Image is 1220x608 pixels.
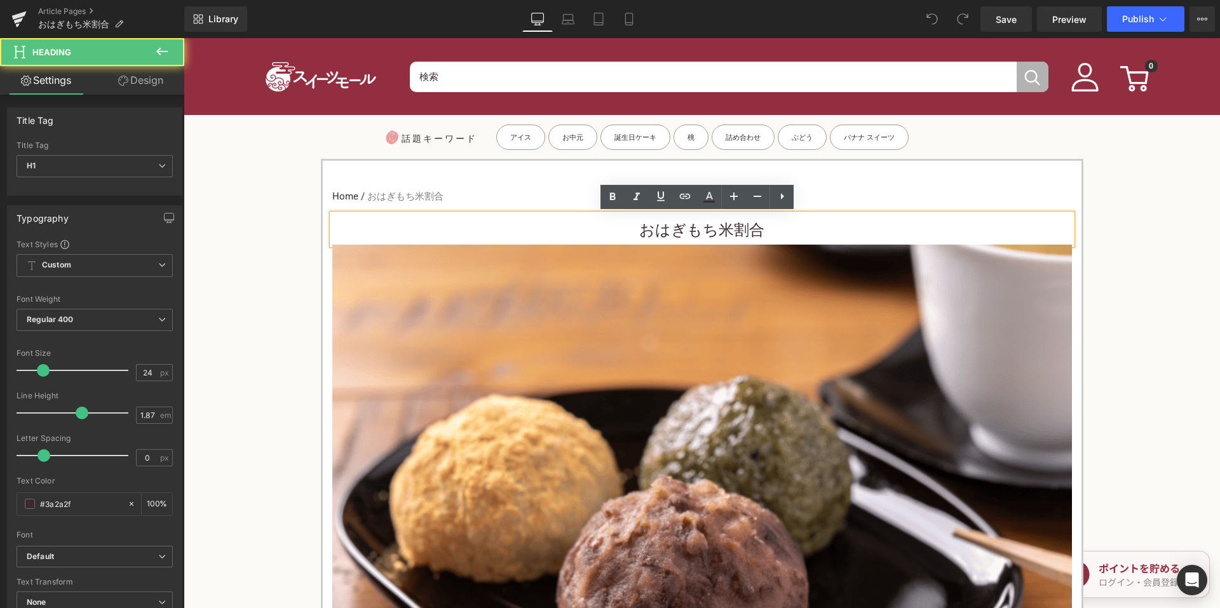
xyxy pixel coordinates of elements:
[919,6,945,32] button: Undo
[17,206,69,224] div: Typography
[17,108,54,126] div: Title Tag
[27,597,46,607] b: None
[996,13,1017,26] span: Save
[27,551,54,562] i: Default
[950,6,975,32] button: Redo
[17,141,173,150] div: Title Tag
[184,6,247,32] a: New Library
[614,6,644,32] a: Mobile
[95,66,187,95] a: Design
[1177,565,1207,595] div: Open Intercom Messenger
[961,22,973,34] span: 0
[646,86,725,112] a: バナナ スイーツ
[27,314,74,324] b: Regular 400
[1107,6,1184,32] button: Publish
[365,86,414,112] a: お中元
[887,25,916,53] img: user1.png
[149,142,888,175] nav: breadcrumbs
[208,13,238,25] span: Library
[201,86,294,115] p: 話題キーワード
[522,6,553,32] a: Desktop
[38,19,109,29] span: おはぎもち米割合
[594,86,643,112] a: ぶどう
[583,6,614,32] a: Tablet
[1189,6,1215,32] button: More
[17,349,173,358] div: Font Size
[160,411,171,419] span: em
[833,24,865,54] button: 検索
[1122,14,1154,24] span: Publish
[417,86,487,112] a: 誕生日ケーキ
[142,493,172,515] div: %
[74,1,201,77] img: スイーツモール
[313,86,362,112] a: アイス
[40,497,121,511] input: Color
[17,239,173,249] div: Text Styles
[226,24,833,54] input: When autocomplete results are available use up and down arrows to review and enter to select
[17,530,173,539] div: Font
[175,149,184,167] span: /
[149,178,888,206] h1: おはぎもち米割合
[149,149,175,167] a: Home
[160,454,171,462] span: px
[1037,6,1102,32] a: Preview
[32,47,71,57] span: Heading
[17,578,173,586] div: Text Transform
[490,86,525,112] a: 桃
[17,295,173,304] div: Font Weight
[935,26,963,51] a: 0
[17,434,173,443] div: Letter Spacing
[528,86,591,112] a: 詰め合わせ
[27,161,36,170] b: H1
[17,476,173,485] div: Text Color
[42,260,71,271] b: Custom
[160,368,171,377] span: px
[38,6,184,17] a: Article Pages
[553,6,583,32] a: Laptop
[17,391,173,400] div: Line Height
[1052,13,1087,26] span: Preview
